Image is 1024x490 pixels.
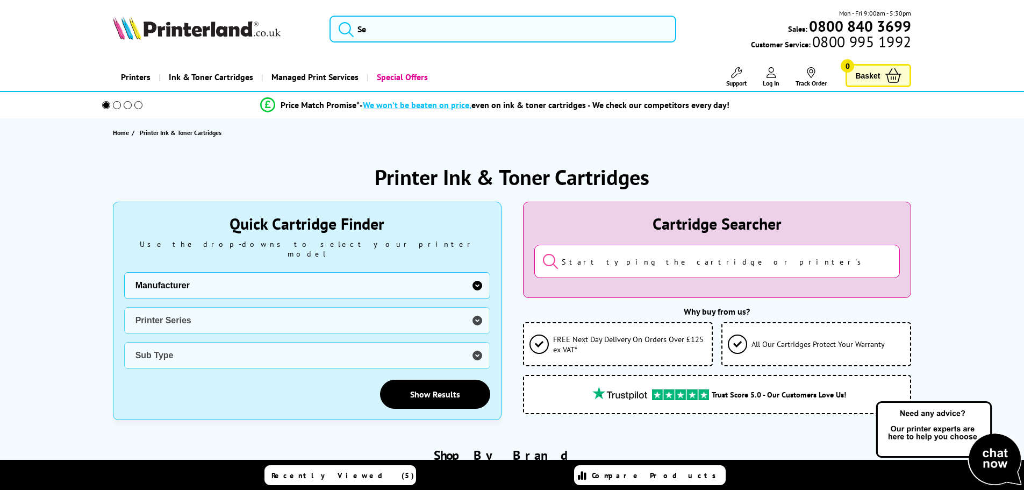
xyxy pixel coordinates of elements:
[261,63,367,91] a: Managed Print Services
[124,239,490,259] div: Use the drop-downs to select your printer model
[375,163,649,191] h1: Printer Ink & Toner Cartridges
[726,79,747,87] span: Support
[873,400,1024,488] img: Open Live Chat window
[113,63,159,91] a: Printers
[113,16,317,42] a: Printerland Logo
[809,16,911,36] b: 0800 840 3699
[846,64,911,87] a: Basket 0
[264,465,416,485] a: Recently Viewed (5)
[652,389,709,400] img: trustpilot rating
[796,67,827,87] a: Track Order
[140,129,221,137] span: Printer Ink & Toner Cartridges
[751,339,885,349] span: All Our Cartridges Protect Your Warranty
[534,245,900,278] input: Start typing the cartridge or printer's name...
[360,100,729,110] div: - even on ink & toner cartridges - We check our competitors every day!
[363,100,471,110] span: We won’t be beaten on price,
[588,387,652,400] img: trustpilot rating
[159,63,261,91] a: Ink & Toner Cartridges
[88,96,903,115] li: modal_Promise
[523,306,912,317] div: Why buy from us?
[751,37,911,49] span: Customer Service:
[553,334,706,354] span: FREE Next Day Delivery On Orders Over £125 ex VAT*
[124,213,490,234] div: Quick Cartridge Finder
[113,16,281,40] img: Printerland Logo
[763,67,779,87] a: Log In
[380,380,490,409] a: Show Results
[726,67,747,87] a: Support
[841,59,854,73] span: 0
[113,127,132,138] a: Home
[712,389,846,400] span: Trust Score 5.0 - Our Customers Love Us!
[534,213,900,234] div: Cartridge Searcher
[271,471,414,480] span: Recently Viewed (5)
[763,79,779,87] span: Log In
[839,8,911,18] span: Mon - Fri 9:00am - 5:30pm
[281,100,360,110] span: Price Match Promise*
[811,37,911,47] span: 0800 995 1992
[367,63,436,91] a: Special Offers
[788,24,807,34] span: Sales:
[113,447,912,464] h2: Shop By Brand
[169,63,253,91] span: Ink & Toner Cartridges
[855,68,880,83] span: Basket
[574,465,726,485] a: Compare Products
[592,471,722,480] span: Compare Products
[807,21,911,31] a: 0800 840 3699
[330,16,676,42] input: Se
